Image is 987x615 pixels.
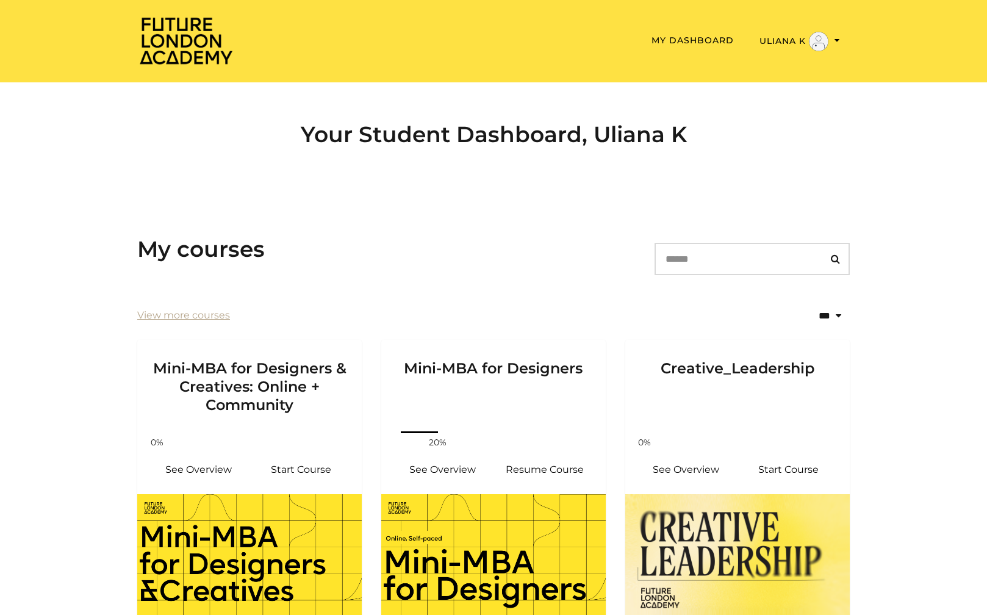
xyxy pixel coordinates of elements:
img: Home Page [137,16,235,65]
select: status [779,301,850,330]
a: View more courses [137,308,230,323]
h3: My courses [137,236,265,262]
a: Mini-MBA for Designers [381,340,606,429]
button: Toggle menu [756,31,844,52]
h3: Mini-MBA for Designers [396,340,591,414]
span: 20% [423,436,453,449]
span: 0% [142,436,171,449]
a: Creative_Leadership [625,340,850,429]
h3: Mini-MBA for Designers & Creatives: Online + Community [152,340,347,414]
a: Mini-MBA for Designers: Resume Course [493,455,596,484]
span: 0% [630,436,659,449]
a: Mini-MBA for Designers & Creatives: Online + Community: Resume Course [249,455,352,484]
a: My Dashboard [651,35,734,46]
a: Mini-MBA for Designers & Creatives: Online + Community: See Overview [147,455,249,484]
h2: Your Student Dashboard, Uliana K [137,121,850,148]
a: Creative_Leadership: Resume Course [738,455,840,484]
a: Mini-MBA for Designers: See Overview [391,455,493,484]
a: Mini-MBA for Designers & Creatives: Online + Community [137,340,362,429]
h3: Creative_Leadership [640,340,835,414]
a: Creative_Leadership: See Overview [635,455,738,484]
